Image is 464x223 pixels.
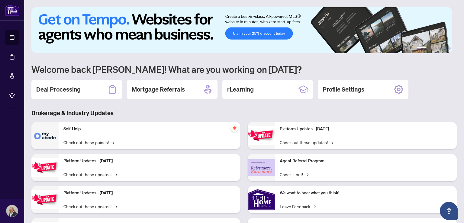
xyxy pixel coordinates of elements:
[63,203,117,210] a: Check out these updates!→
[111,139,114,146] span: →
[313,203,316,210] span: →
[63,171,117,178] a: Check out these updates!→
[63,139,114,146] a: Check out these guides!→
[31,7,452,53] img: Slide 0
[280,171,308,178] a: Check it out!→
[63,158,236,164] p: Platform Updates - [DATE]
[248,126,275,145] img: Platform Updates - June 23, 2025
[227,85,254,94] h2: rLearning
[280,190,452,196] p: We want to hear what you think!
[305,171,308,178] span: →
[248,186,275,213] img: We want to hear what you think!
[114,171,117,178] span: →
[443,47,446,50] button: 5
[434,47,436,50] button: 3
[132,85,185,94] h2: Mortgage Referrals
[231,124,238,132] span: pushpin
[31,63,457,75] h1: Welcome back [PERSON_NAME]! What are you working on [DATE]?
[248,159,275,176] img: Agent Referral Program
[280,139,333,146] a: Check out these updates!→
[448,47,451,50] button: 6
[6,205,18,217] img: Profile Icon
[280,203,316,210] a: Leave Feedback→
[440,202,458,220] button: Open asap
[5,5,19,16] img: logo
[36,85,81,94] h2: Deal Processing
[280,126,452,132] p: Platform Updates - [DATE]
[323,85,364,94] h2: Profile Settings
[31,122,59,149] img: Self-Help
[280,158,452,164] p: Agent Referral Program
[63,190,236,196] p: Platform Updates - [DATE]
[417,47,427,50] button: 1
[439,47,441,50] button: 4
[31,109,457,117] h3: Brokerage & Industry Updates
[429,47,431,50] button: 2
[31,190,59,209] img: Platform Updates - July 21, 2025
[114,203,117,210] span: →
[31,158,59,177] img: Platform Updates - September 16, 2025
[63,126,236,132] p: Self-Help
[330,139,333,146] span: →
